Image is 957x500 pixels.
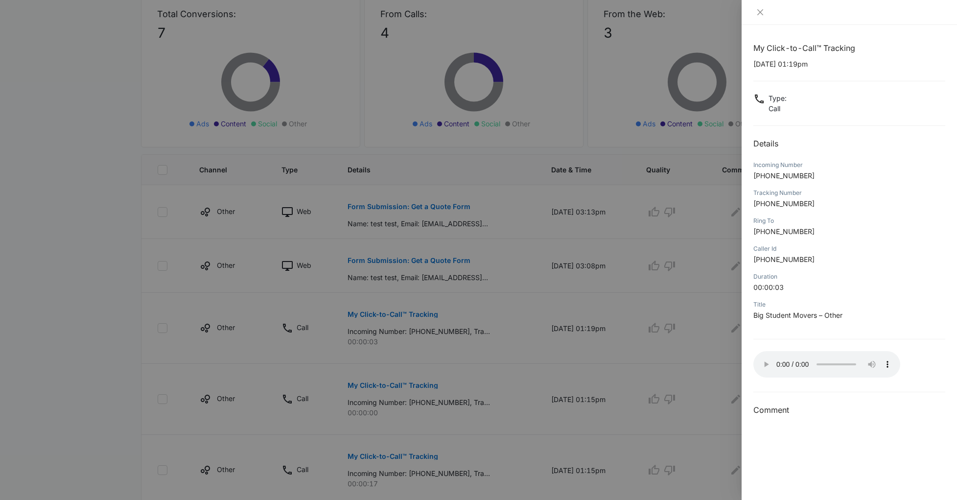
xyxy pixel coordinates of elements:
div: Ring To [753,216,945,225]
div: Duration [753,272,945,281]
p: Type : [769,93,787,103]
p: [DATE] 01:19pm [753,59,945,69]
span: [PHONE_NUMBER] [753,227,815,236]
span: 00:00:03 [753,283,784,291]
div: Incoming Number [753,161,945,169]
span: Big Student Movers – Other [753,311,842,319]
audio: Your browser does not support the audio tag. [753,351,900,378]
div: Caller Id [753,244,945,253]
h1: My Click-to-Call™ Tracking [753,42,945,54]
span: [PHONE_NUMBER] [753,199,815,208]
button: Close [753,8,767,17]
h3: Comment [753,404,945,416]
div: Title [753,300,945,309]
div: Tracking Number [753,189,945,197]
span: close [756,8,764,16]
span: [PHONE_NUMBER] [753,171,815,180]
h2: Details [753,138,945,149]
span: [PHONE_NUMBER] [753,255,815,263]
p: Call [769,103,787,114]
